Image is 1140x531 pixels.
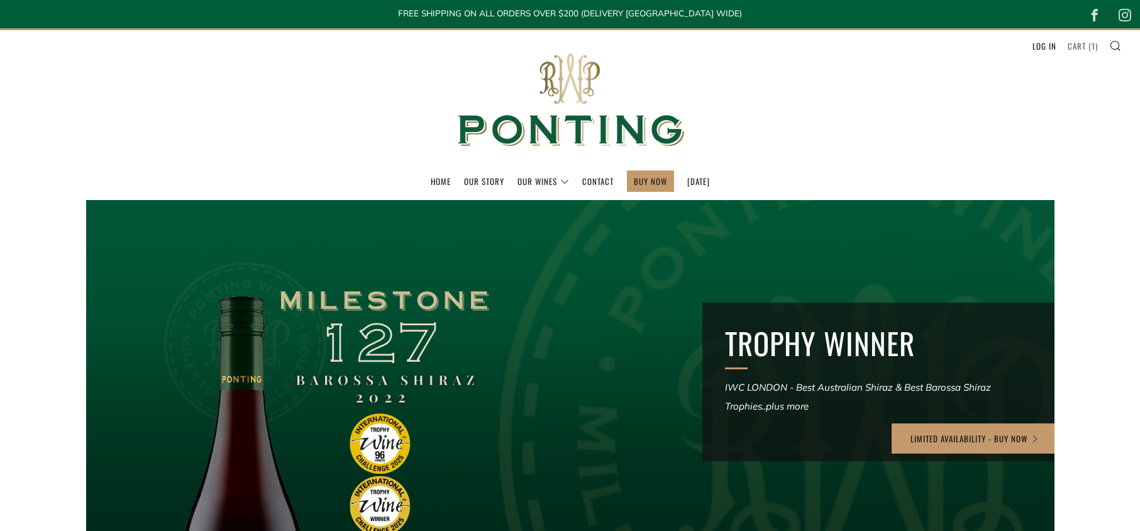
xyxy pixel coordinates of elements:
a: Our Wines [517,171,569,191]
a: [DATE] [687,171,710,191]
a: Contact [582,171,614,191]
em: IWC LONDON - Best Australian Shiraz & Best Barossa Shiraz Trophies..plus more [725,381,991,412]
a: BUY NOW [634,171,667,191]
a: Log in [1032,36,1056,56]
a: Our Story [464,171,504,191]
h2: TROPHY WINNER [725,325,1032,362]
span: 1 [1092,40,1095,52]
a: Cart (1) [1068,36,1098,56]
img: Ponting Wines [445,30,696,170]
a: LIMITED AVAILABILITY - BUY NOW [892,423,1058,454]
a: Home [431,171,451,191]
